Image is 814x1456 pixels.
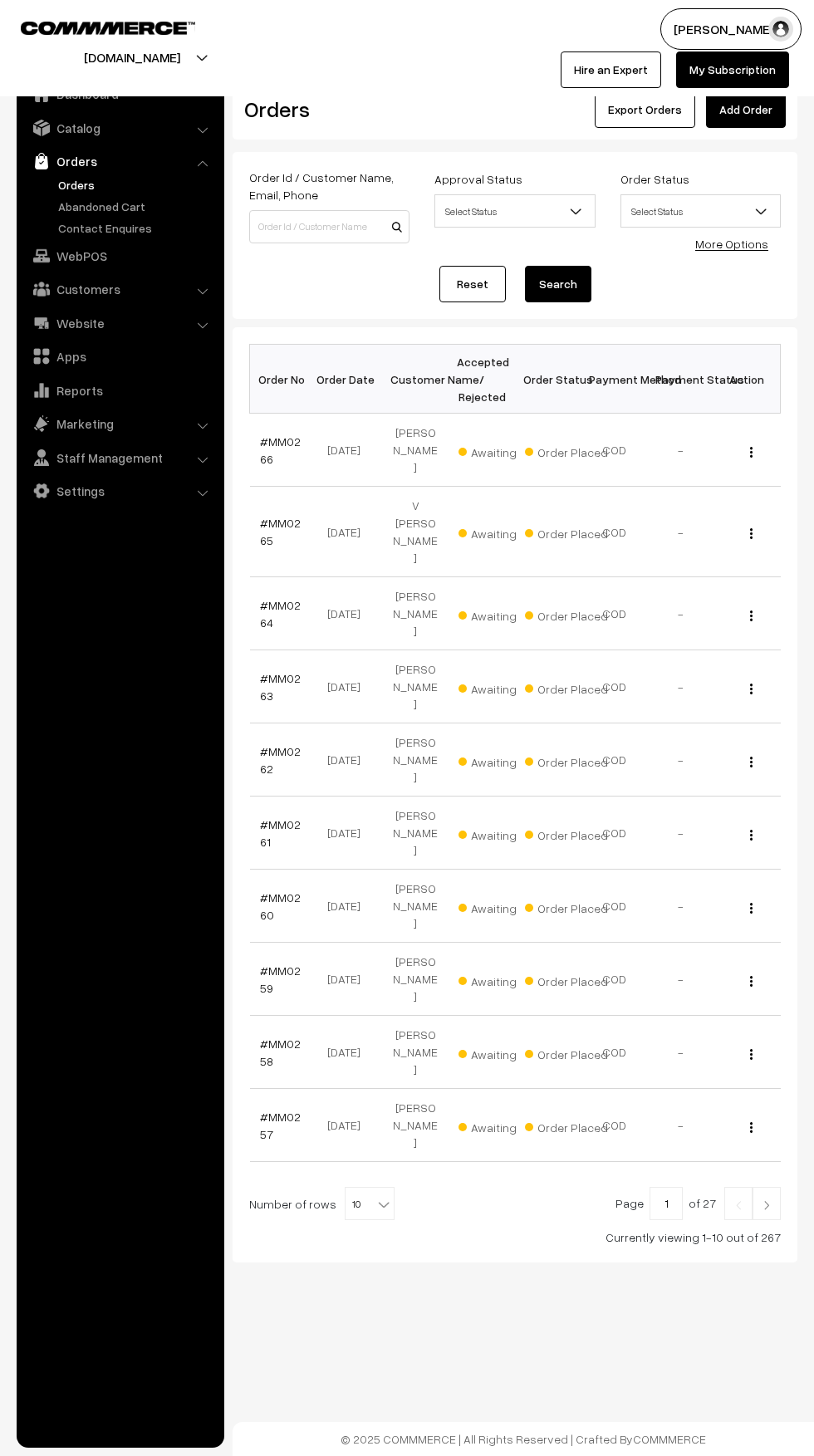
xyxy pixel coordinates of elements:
[382,723,449,797] td: [PERSON_NAME]
[260,516,301,547] a: #MM0265
[458,439,542,461] span: Awaiting
[595,91,695,128] button: Export Orders
[750,1049,753,1060] img: Menu
[260,890,301,922] a: #MM0260
[525,603,608,625] span: Order Placed
[21,146,218,176] a: Orders
[260,671,301,703] a: #MM0263
[581,1089,648,1162] td: COD
[382,1016,449,1089] td: [PERSON_NAME]
[750,528,753,539] img: Menu
[750,903,753,914] img: Menu
[21,241,218,271] a: WebPOS
[581,797,648,870] td: COD
[249,1195,336,1213] span: Number of rows
[382,487,449,577] td: V [PERSON_NAME]
[382,943,449,1016] td: [PERSON_NAME]
[648,1089,714,1162] td: -
[581,870,648,943] td: COD
[316,414,382,487] td: [DATE]
[648,487,714,577] td: -
[458,1115,542,1136] span: Awaiting
[21,274,218,304] a: Customers
[21,113,218,143] a: Catalog
[750,1122,753,1133] img: Menu
[759,1200,774,1210] img: Right
[434,170,522,188] label: Approval Status
[458,822,542,844] span: Awaiting
[581,650,648,723] td: COD
[750,684,753,694] img: Menu
[249,169,409,203] label: Order Id / Customer Name, Email, Phone
[54,198,218,215] a: Abandoned Cart
[382,797,449,870] td: [PERSON_NAME]
[750,830,753,841] img: Menu
[458,968,542,990] span: Awaiting
[515,345,581,414] th: Order Status
[249,210,409,243] input: Order Id / Customer Name / Customer Email / Customer Phone
[316,797,382,870] td: [DATE]
[316,870,382,943] td: [DATE]
[689,1196,716,1210] span: of 27
[21,341,218,371] a: Apps
[695,237,768,251] a: More Options
[581,487,648,577] td: COD
[21,409,218,439] a: Marketing
[648,723,714,797] td: -
[525,439,608,461] span: Order Placed
[382,345,449,414] th: Customer Name
[581,723,648,797] td: COD
[525,968,608,990] span: Order Placed
[382,870,449,943] td: [PERSON_NAME]
[648,414,714,487] td: -
[648,1016,714,1089] td: -
[439,266,506,302] a: Reset
[525,521,608,542] span: Order Placed
[714,345,781,414] th: Action
[648,345,714,414] th: Payment Status
[260,963,301,995] a: #MM0259
[621,197,780,226] span: Select Status
[458,895,542,917] span: Awaiting
[458,676,542,698] span: Awaiting
[731,1200,746,1210] img: Left
[21,443,218,473] a: Staff Management
[458,749,542,771] span: Awaiting
[648,650,714,723] td: -
[581,577,648,650] td: COD
[316,1089,382,1162] td: [DATE]
[660,8,802,50] button: [PERSON_NAME]…
[615,1196,644,1210] span: Page
[449,345,515,414] th: Accepted / Rejected
[458,1042,542,1063] span: Awaiting
[620,194,781,228] span: Select Status
[382,650,449,723] td: [PERSON_NAME]
[750,610,753,621] img: Menu
[21,476,218,506] a: Settings
[21,17,166,37] a: COMMMERCE
[648,870,714,943] td: -
[676,51,789,88] a: My Subscription
[316,487,382,577] td: [DATE]
[382,577,449,650] td: [PERSON_NAME]
[21,375,218,405] a: Reports
[54,176,218,194] a: Orders
[706,91,786,128] a: Add Order
[54,219,218,237] a: Contact Enquires
[581,943,648,1016] td: COD
[260,1110,301,1141] a: #MM0257
[648,943,714,1016] td: -
[21,22,195,34] img: COMMMERCE
[525,676,608,698] span: Order Placed
[525,1115,608,1136] span: Order Placed
[250,345,316,414] th: Order No
[525,895,608,917] span: Order Placed
[346,1188,394,1221] span: 10
[750,757,753,767] img: Menu
[525,749,608,771] span: Order Placed
[316,650,382,723] td: [DATE]
[244,96,408,122] h2: Orders
[434,194,595,228] span: Select Status
[345,1187,395,1220] span: 10
[435,197,594,226] span: Select Status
